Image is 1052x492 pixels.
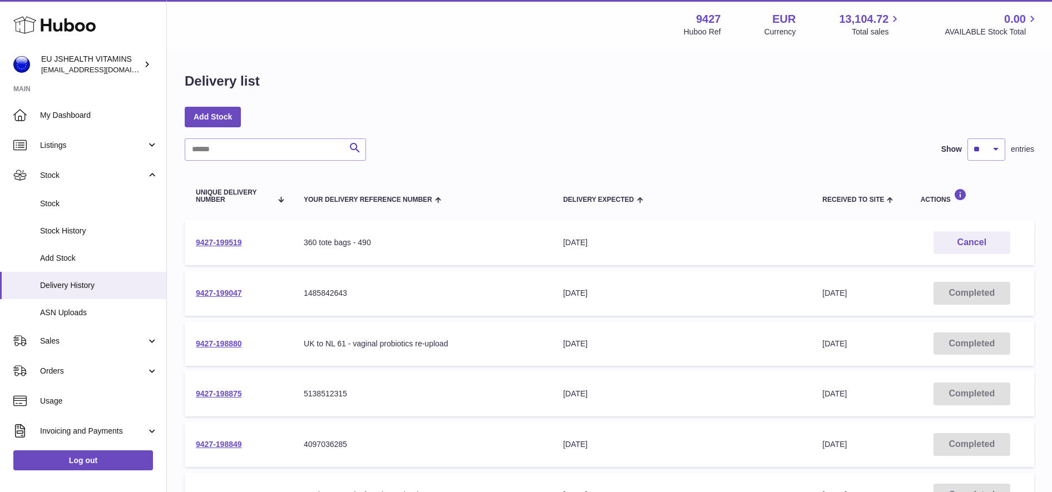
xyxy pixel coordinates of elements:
span: Add Stock [40,253,158,264]
div: UK to NL 61 - vaginal probiotics re-upload [304,339,541,349]
div: 360 tote bags - 490 [304,237,541,248]
img: internalAdmin-9427@internal.huboo.com [13,56,30,73]
span: Stock [40,170,146,181]
span: Delivery History [40,280,158,291]
a: 9427-199519 [196,238,242,247]
div: [DATE] [563,439,800,450]
span: Orders [40,366,146,376]
span: [EMAIL_ADDRESS][DOMAIN_NAME] [41,65,164,74]
span: 0.00 [1004,12,1026,27]
div: 5138512315 [304,389,541,399]
span: Invoicing and Payments [40,426,146,436]
h1: Delivery list [185,72,260,90]
span: AVAILABLE Stock Total [945,27,1039,37]
span: 13,104.72 [839,12,888,27]
span: [DATE] [822,289,847,297]
strong: EUR [772,12,796,27]
a: 0.00 AVAILABLE Stock Total [945,12,1039,37]
span: Usage [40,396,158,406]
span: Sales [40,336,146,346]
strong: 9427 [696,12,721,27]
div: Actions [921,188,1023,203]
div: [DATE] [563,339,800,349]
span: My Dashboard [40,110,158,121]
span: [DATE] [822,440,847,449]
span: entries [1011,144,1034,155]
span: ASN Uploads [40,307,158,318]
span: Received to Site [822,196,884,203]
div: Currency [764,27,796,37]
div: 1485842643 [304,288,541,299]
span: Listings [40,140,146,151]
a: 9427-198880 [196,339,242,348]
span: [DATE] [822,339,847,348]
span: Your Delivery Reference Number [304,196,432,203]
span: Unique Delivery Number [196,189,272,203]
div: [DATE] [563,288,800,299]
span: Stock History [40,226,158,236]
a: 13,104.72 Total sales [839,12,901,37]
label: Show [941,144,962,155]
div: EU JSHEALTH VITAMINS [41,54,141,75]
div: 4097036285 [304,439,541,450]
span: Total sales [852,27,901,37]
a: Log out [13,450,153,470]
span: [DATE] [822,389,847,398]
a: Add Stock [185,107,241,127]
div: [DATE] [563,237,800,248]
a: 9427-198875 [196,389,242,398]
a: 9427-199047 [196,289,242,297]
button: Cancel [934,231,1010,254]
div: Huboo Ref [684,27,721,37]
span: Stock [40,198,158,209]
div: [DATE] [563,389,800,399]
span: Delivery Expected [563,196,634,203]
a: 9427-198849 [196,440,242,449]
